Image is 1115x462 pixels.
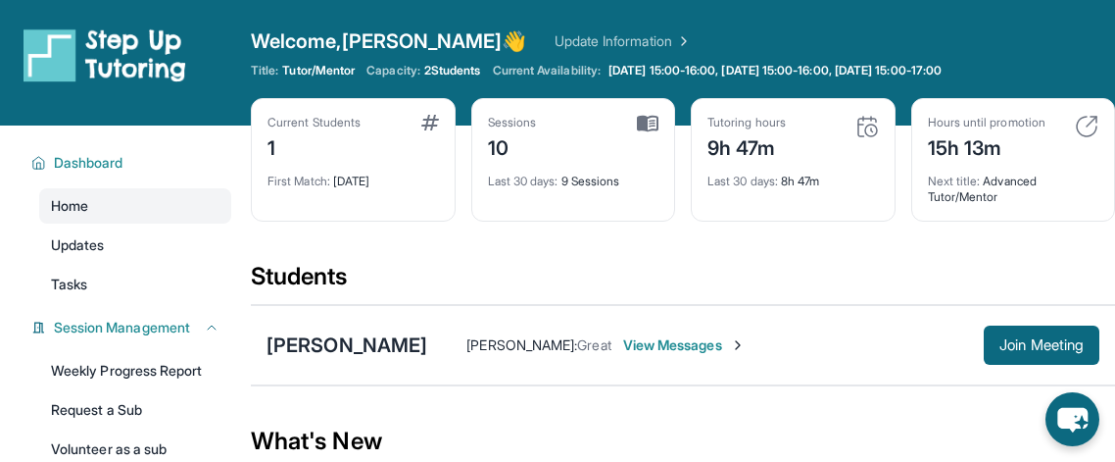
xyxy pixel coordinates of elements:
span: Tasks [51,275,87,294]
a: Tasks [39,267,231,302]
span: Last 30 days : [707,174,778,188]
div: 8h 47m [707,162,879,189]
img: Chevron Right [672,31,692,51]
img: Chevron-Right [730,337,746,353]
div: 15h 13m [928,130,1045,162]
span: Capacity: [366,63,420,78]
a: Weekly Progress Report [39,353,231,388]
img: card [637,115,658,132]
span: [PERSON_NAME] : [466,336,577,353]
div: [DATE] [267,162,439,189]
button: Join Meeting [984,326,1099,365]
span: First Match : [267,174,330,188]
span: Great [577,336,610,353]
span: [DATE] 15:00-16:00, [DATE] 15:00-16:00, [DATE] 15:00-17:00 [608,63,942,78]
div: Hours until promotion [928,115,1045,130]
div: Sessions [488,115,537,130]
a: Home [39,188,231,224]
a: Updates [39,228,231,263]
div: 9h 47m [707,130,786,162]
div: Advanced Tutor/Mentor [928,162,1099,205]
span: View Messages [623,335,746,355]
img: card [1075,115,1098,138]
span: Session Management [54,318,190,337]
div: Current Students [267,115,361,130]
span: Dashboard [54,153,123,173]
span: Updates [51,235,105,255]
span: 2 Students [424,63,481,78]
a: [DATE] 15:00-16:00, [DATE] 15:00-16:00, [DATE] 15:00-17:00 [605,63,945,78]
div: 1 [267,130,361,162]
div: Students [251,261,1115,304]
div: Tutoring hours [707,115,786,130]
button: chat-button [1045,392,1099,446]
span: Tutor/Mentor [282,63,355,78]
img: card [421,115,439,130]
img: card [855,115,879,138]
a: Request a Sub [39,392,231,428]
button: Dashboard [46,153,219,173]
div: [PERSON_NAME] [267,332,427,359]
button: Session Management [46,318,219,337]
span: Title: [251,63,278,78]
div: 9 Sessions [488,162,659,189]
span: Welcome, [PERSON_NAME] 👋 [251,27,527,55]
span: Current Availability: [493,63,601,78]
span: Home [51,196,88,216]
div: 10 [488,130,537,162]
img: logo [24,27,186,82]
span: Next title : [928,174,981,188]
span: Join Meeting [999,339,1084,351]
a: Update Information [555,31,692,51]
span: Last 30 days : [488,174,558,188]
